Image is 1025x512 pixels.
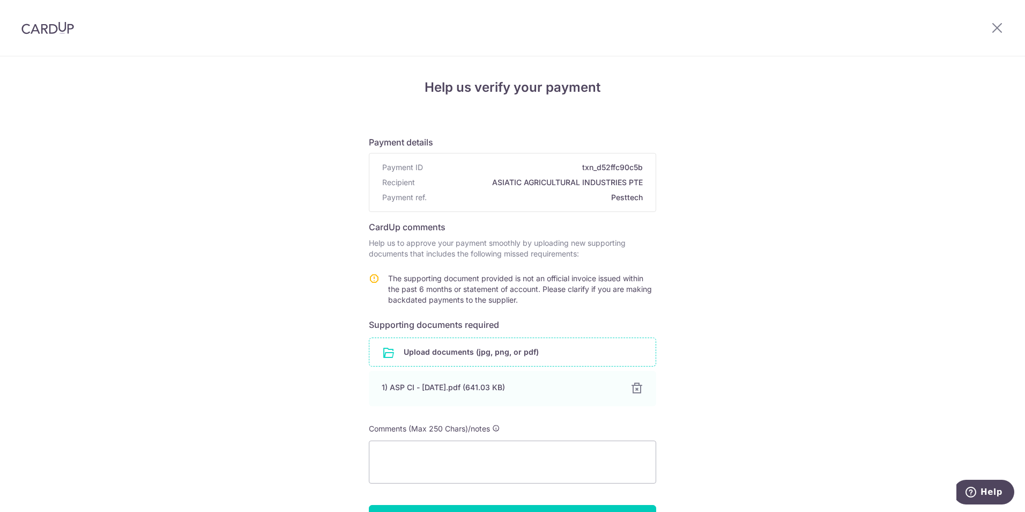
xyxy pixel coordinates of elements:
[382,192,427,203] span: Payment ref.
[382,177,415,188] span: Recipient
[382,162,423,173] span: Payment ID
[369,78,656,97] h4: Help us verify your payment
[369,338,656,367] div: Upload documents (jpg, png, or pdf)
[369,424,490,433] span: Comments (Max 250 Chars)/notes
[419,177,643,188] span: ASIATIC AGRICULTURAL INDUSTRIES PTE
[382,382,618,393] div: 1) ASP CI - [DATE].pdf (641.03 KB)
[369,221,656,233] h6: CardUp comments
[369,238,656,259] p: Help us to approve your payment smoothly by uploading new supporting documents that includes the ...
[956,480,1014,507] iframe: Opens a widget where you can find more information
[369,318,656,331] h6: Supporting documents required
[369,136,656,149] h6: Payment details
[427,162,643,173] span: txn_d52ffc90c5b
[388,274,652,304] span: The supporting document provided is not an official invoice issued within the past 6 months or st...
[21,21,74,34] img: CardUp
[431,192,643,203] span: Pesttech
